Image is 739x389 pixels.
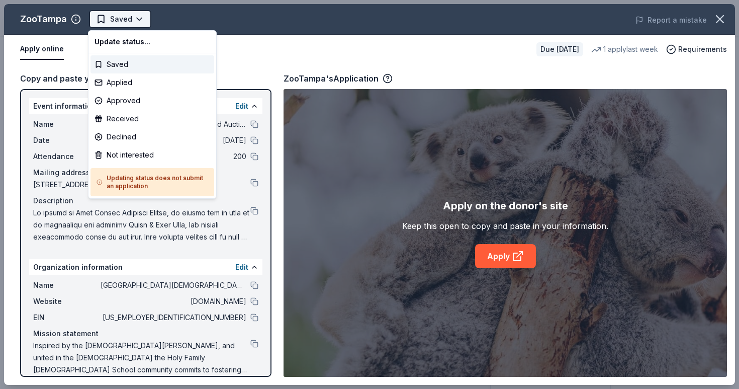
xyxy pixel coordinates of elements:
div: Received [90,110,214,128]
div: Saved [90,55,214,73]
div: Declined [90,128,214,146]
div: Update status... [90,33,214,51]
div: Not interested [90,146,214,164]
div: Applied [90,73,214,92]
h5: Updating status does not submit an application [97,174,208,190]
div: Approved [90,92,214,110]
span: Holy Family Black and Gold Gala and Auction [184,12,265,24]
